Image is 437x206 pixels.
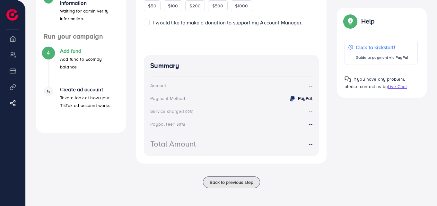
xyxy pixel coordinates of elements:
[150,121,187,127] div: Paypal fee
[298,95,312,102] strong: PayPal
[212,3,223,9] span: $500
[153,19,302,26] span: I would like to make a donation to support my Account Manager.
[309,82,312,89] strong: --
[356,43,408,51] p: Click to kickstart!
[60,86,118,93] h4: Create ad account
[36,32,126,40] h4: Run your campaign
[150,138,196,149] div: Total Amount
[47,49,50,57] span: 4
[189,3,201,9] span: $200
[36,48,126,86] li: Add fund
[150,108,195,114] div: Service charge
[150,62,312,70] h4: Summary
[356,54,408,61] p: Guide to payment via PayPal
[150,82,166,89] div: Amount
[361,17,375,25] p: Help
[47,88,50,95] span: 5
[345,15,356,27] img: Popup guide
[289,95,296,103] img: credit
[168,3,178,9] span: $100
[36,86,126,125] li: Create ad account
[60,55,118,71] p: Add fund to Ecomdy balance
[203,176,260,188] button: Back to previous step
[309,140,312,148] strong: --
[60,48,118,54] h4: Add fund
[235,3,248,9] span: $1000
[6,9,18,21] img: logo
[148,3,156,9] span: $50
[345,76,351,83] img: Popup guide
[150,95,185,102] div: Payment Method
[388,83,407,90] span: Live Chat
[60,94,118,109] p: Take a look at how your TikTok ad account works.
[60,7,118,22] p: Waiting for admin verify information.
[309,108,312,115] strong: --
[309,120,312,127] strong: --
[173,122,185,127] small: (4.50%)
[410,177,432,201] iframe: Chat
[345,76,405,90] span: If you have any problem, please contact us by
[210,179,253,185] span: Back to previous step
[181,109,194,114] small: (3.00%)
